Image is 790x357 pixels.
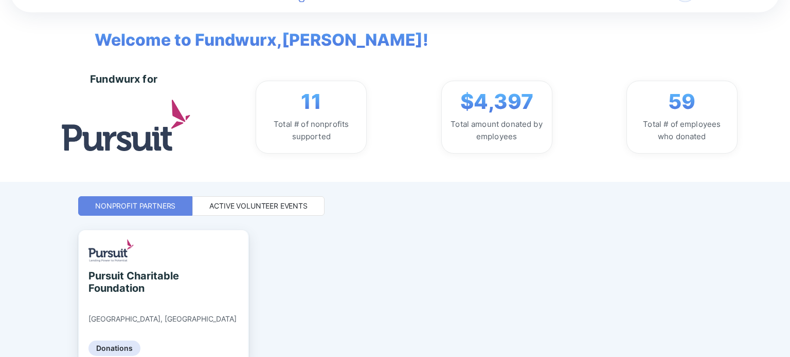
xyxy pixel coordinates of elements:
[209,201,308,211] div: Active Volunteer Events
[460,89,533,114] span: $4,397
[62,100,190,151] img: logo.jpg
[301,89,321,114] span: 11
[95,201,175,211] div: Nonprofit Partners
[88,314,237,324] div: [GEOGRAPHIC_DATA], [GEOGRAPHIC_DATA]
[635,118,729,143] div: Total # of employees who donated
[88,270,183,294] div: Pursuit Charitable Foundation
[668,89,695,114] span: 59
[90,73,157,85] div: Fundwurx for
[264,118,358,143] div: Total # of nonprofits supported
[88,341,140,356] div: Donations
[79,12,428,52] span: Welcome to Fundwurx, [PERSON_NAME] !
[450,118,544,143] div: Total amount donated by employees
